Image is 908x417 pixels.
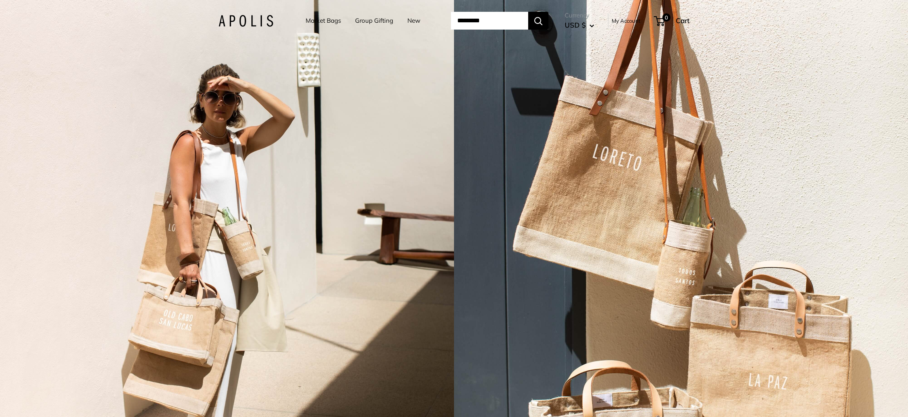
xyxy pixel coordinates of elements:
[565,21,586,29] span: USD $
[565,10,594,21] span: Currency
[451,12,528,30] input: Search...
[218,15,273,27] img: Apolis
[528,12,548,30] button: Search
[306,15,341,26] a: Market Bags
[655,14,690,27] a: 0 Cart
[662,13,670,21] span: 0
[676,16,690,25] span: Cart
[612,16,640,26] a: My Account
[565,19,594,32] button: USD $
[355,15,393,26] a: Group Gifting
[407,15,420,26] a: New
